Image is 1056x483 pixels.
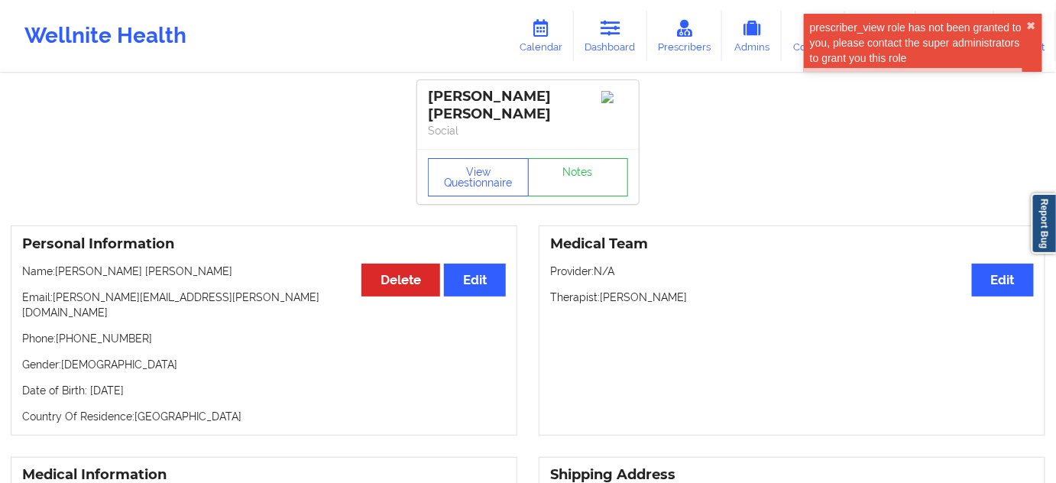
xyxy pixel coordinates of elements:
[428,88,628,123] div: [PERSON_NAME] [PERSON_NAME]
[22,331,506,346] p: Phone: [PHONE_NUMBER]
[1032,193,1056,254] a: Report Bug
[508,11,574,61] a: Calendar
[428,123,628,138] p: Social
[601,91,628,103] img: Image%2Fplaceholer-image.png
[550,235,1034,253] h3: Medical Team
[22,383,506,398] p: Date of Birth: [DATE]
[647,11,723,61] a: Prescribers
[444,264,506,297] button: Edit
[528,158,629,196] a: Notes
[782,11,845,61] a: Coaches
[550,264,1034,279] p: Provider: N/A
[22,357,506,372] p: Gender: [DEMOGRAPHIC_DATA]
[574,11,647,61] a: Dashboard
[22,409,506,424] p: Country Of Residence: [GEOGRAPHIC_DATA]
[550,290,1034,305] p: Therapist: [PERSON_NAME]
[722,11,782,61] a: Admins
[1027,20,1036,32] button: close
[22,290,506,320] p: Email: [PERSON_NAME][EMAIL_ADDRESS][PERSON_NAME][DOMAIN_NAME]
[22,264,506,279] p: Name: [PERSON_NAME] [PERSON_NAME]
[22,235,506,253] h3: Personal Information
[810,20,1027,66] div: prescriber_view role has not been granted to you, please contact the super administrators to gran...
[361,264,440,297] button: Delete
[428,158,529,196] button: View Questionnaire
[972,264,1034,297] button: Edit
